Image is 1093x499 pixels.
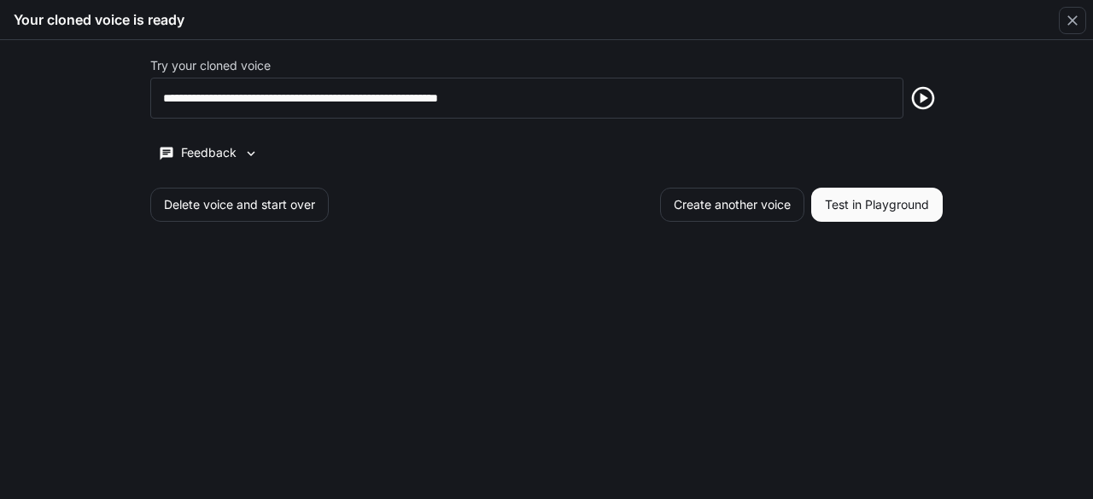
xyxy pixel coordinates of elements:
h5: Your cloned voice is ready [14,10,184,29]
button: Create another voice [660,188,804,222]
button: Test in Playground [811,188,943,222]
button: Feedback [150,139,266,167]
button: Delete voice and start over [150,188,329,222]
p: Try your cloned voice [150,60,271,72]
